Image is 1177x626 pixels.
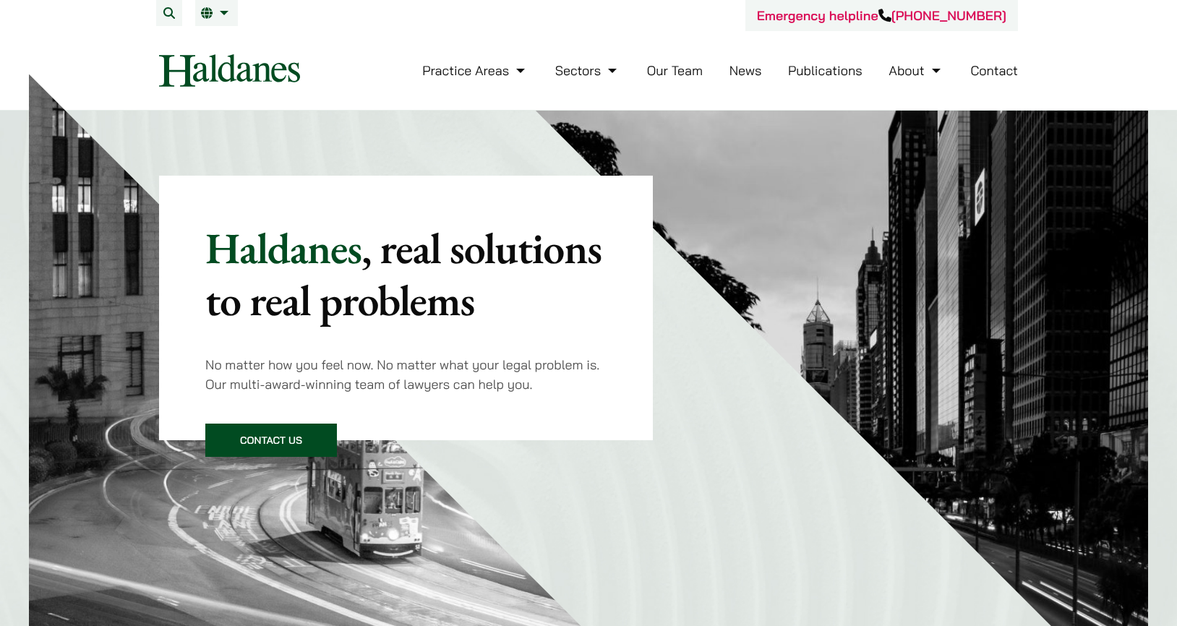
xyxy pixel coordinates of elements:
a: Emergency helpline[PHONE_NUMBER] [757,7,1006,24]
a: Publications [788,62,863,79]
a: News [729,62,762,79]
a: Contact Us [205,424,337,457]
p: Haldanes [205,222,607,326]
mark: , real solutions to real problems [205,220,602,328]
a: Our Team [647,62,703,79]
a: About [889,62,943,79]
a: Sectors [555,62,620,79]
a: EN [201,7,232,19]
a: Practice Areas [422,62,528,79]
img: Logo of Haldanes [159,54,300,87]
p: No matter how you feel now. No matter what your legal problem is. Our multi-award-winning team of... [205,355,607,394]
a: Contact [970,62,1018,79]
